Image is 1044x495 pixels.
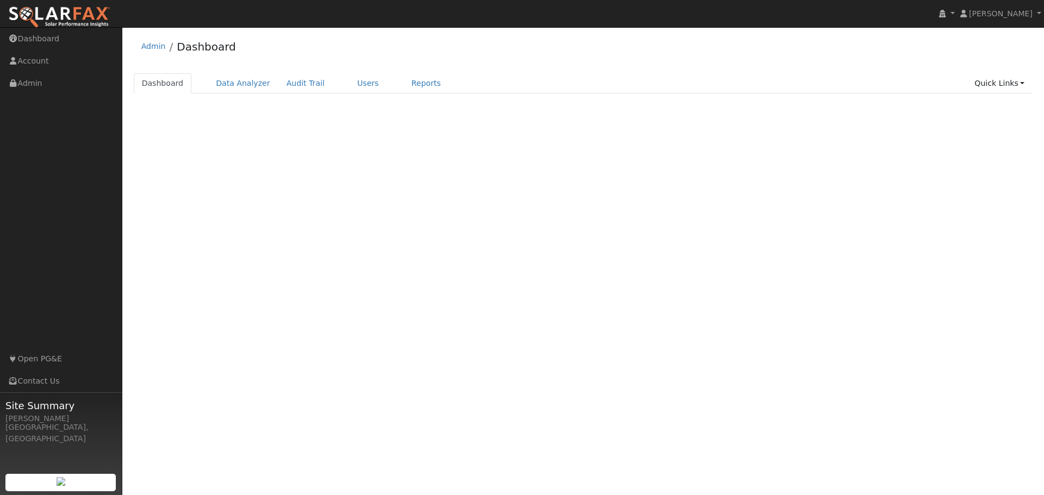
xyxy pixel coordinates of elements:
a: Quick Links [966,73,1033,93]
div: [GEOGRAPHIC_DATA], [GEOGRAPHIC_DATA] [5,422,116,444]
a: Users [349,73,387,93]
span: Site Summary [5,398,116,413]
a: Dashboard [134,73,192,93]
div: [PERSON_NAME] [5,413,116,424]
img: SolarFax [8,6,110,29]
a: Data Analyzer [208,73,278,93]
a: Audit Trail [278,73,333,93]
a: Dashboard [177,40,236,53]
a: Admin [141,42,166,51]
span: [PERSON_NAME] [969,9,1033,18]
a: Reports [403,73,449,93]
img: retrieve [57,477,65,486]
